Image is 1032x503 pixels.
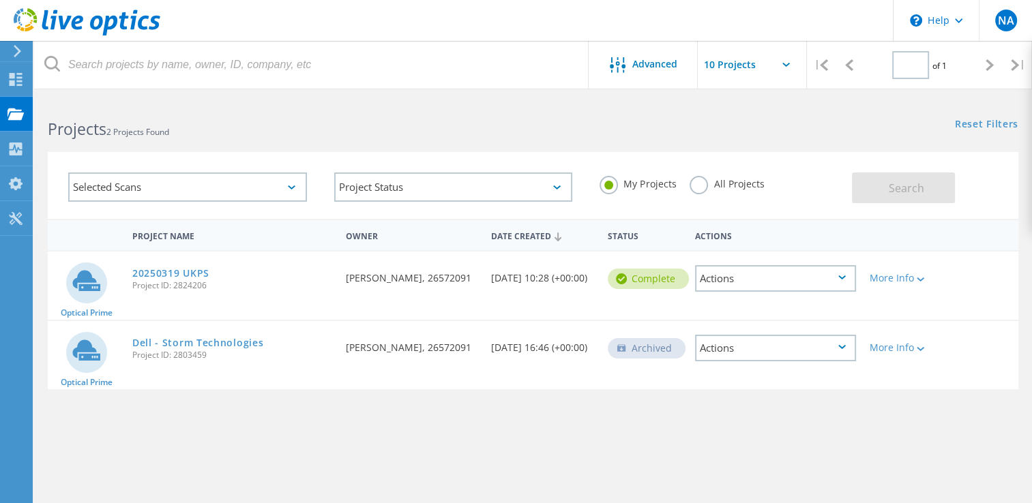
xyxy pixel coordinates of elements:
div: More Info [870,273,934,283]
span: of 1 [932,60,947,72]
div: [DATE] 10:28 (+00:00) [484,251,601,296]
label: All Projects [690,176,764,189]
div: Actions [695,265,856,292]
div: Status [601,222,688,247]
span: Optical Prime [61,309,113,317]
a: 20250319 UKPS [132,269,209,278]
div: [DATE] 16:46 (+00:00) [484,321,601,366]
div: [PERSON_NAME], 26572091 [339,251,484,296]
span: Optical Prime [61,378,113,386]
div: [PERSON_NAME], 26572091 [339,321,484,366]
div: Actions [695,335,856,361]
span: Search [889,181,924,196]
div: Archived [608,338,685,359]
span: NA [997,15,1014,26]
a: Reset Filters [955,119,1018,131]
label: My Projects [600,176,676,189]
button: Search [852,172,955,203]
span: Project ID: 2824206 [132,281,332,290]
div: | [1004,41,1032,89]
a: Live Optics Dashboard [14,29,160,38]
div: Project Name [126,222,339,247]
div: More Info [870,343,934,352]
div: Project Status [334,172,573,202]
b: Projects [48,118,106,140]
div: Owner [339,222,484,247]
span: 2 Projects Found [106,126,169,138]
div: Date Created [484,222,601,248]
div: Actions [688,222,863,247]
span: Project ID: 2803459 [132,351,332,359]
div: Selected Scans [68,172,307,202]
a: Dell - Storm Technologies [132,338,264,348]
span: Advanced [632,59,677,69]
svg: \n [910,14,922,27]
div: Complete [608,269,689,289]
input: Search projects by name, owner, ID, company, etc [34,41,589,89]
div: | [807,41,835,89]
